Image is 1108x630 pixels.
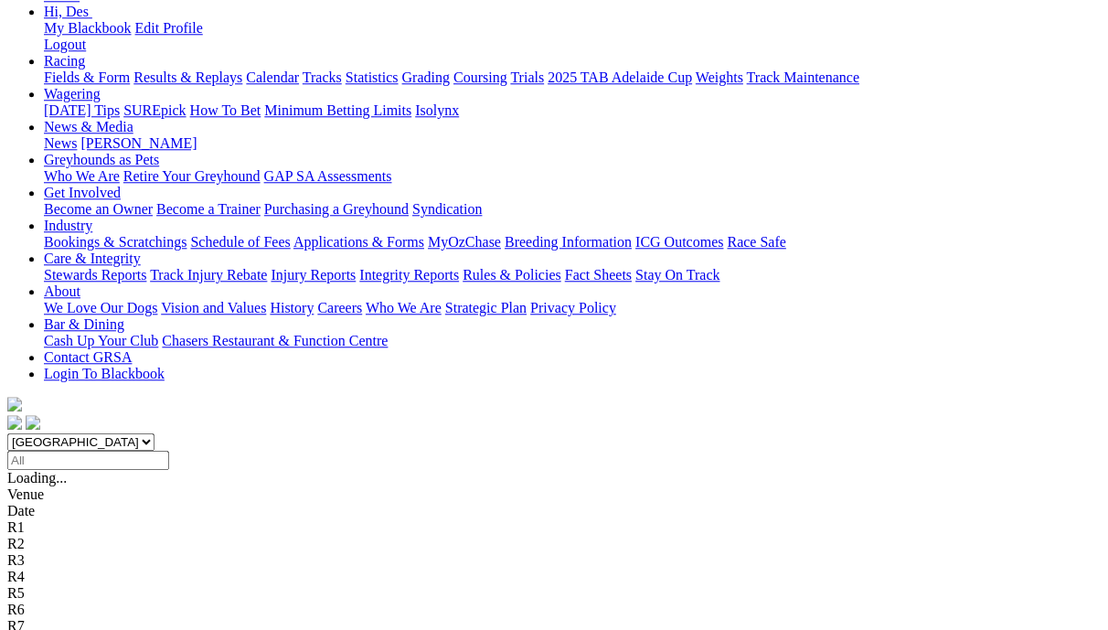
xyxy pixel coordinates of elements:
a: Track Injury Rebate [150,267,267,283]
span: Loading... [7,470,67,486]
a: Careers [317,300,362,315]
a: News & Media [44,119,133,134]
a: Become an Owner [44,201,153,217]
a: Hi, Des [44,4,92,19]
div: R5 [7,585,1101,602]
a: Fields & Form [44,69,130,85]
a: Logout [44,37,86,52]
div: Bar & Dining [44,333,1101,349]
a: Integrity Reports [359,267,459,283]
a: Stay On Track [635,267,719,283]
a: Contact GRSA [44,349,132,365]
a: 2025 TAB Adelaide Cup [548,69,692,85]
div: Wagering [44,102,1101,119]
a: Track Maintenance [747,69,859,85]
a: Retire Your Greyhound [123,168,261,184]
a: Who We Are [366,300,442,315]
a: Vision and Values [161,300,266,315]
div: Care & Integrity [44,267,1101,283]
a: We Love Our Dogs [44,300,157,315]
a: Care & Integrity [44,251,141,266]
a: Bookings & Scratchings [44,234,186,250]
a: ICG Outcomes [635,234,723,250]
a: Industry [44,218,92,233]
a: MyOzChase [428,234,501,250]
a: Weights [696,69,743,85]
a: Become a Trainer [156,201,261,217]
a: My Blackbook [44,20,132,36]
div: Date [7,503,1101,519]
a: Breeding Information [505,234,632,250]
a: Strategic Plan [445,300,527,315]
a: Edit Profile [135,20,203,36]
div: About [44,300,1101,316]
input: Select date [7,451,169,470]
a: News [44,135,77,151]
div: Hi, Des [44,20,1101,53]
a: Schedule of Fees [190,234,290,250]
div: Venue [7,486,1101,503]
a: Wagering [44,86,101,101]
a: Cash Up Your Club [44,333,158,348]
a: Racing [44,53,85,69]
a: Minimum Betting Limits [264,102,411,118]
div: Get Involved [44,201,1101,218]
div: Greyhounds as Pets [44,168,1101,185]
a: Login To Blackbook [44,366,165,381]
img: facebook.svg [7,415,22,430]
img: twitter.svg [26,415,40,430]
a: Fact Sheets [565,267,632,283]
a: How To Bet [190,102,261,118]
a: GAP SA Assessments [264,168,392,184]
span: Hi, Des [44,4,89,19]
a: [PERSON_NAME] [80,135,197,151]
div: Racing [44,69,1101,86]
div: R6 [7,602,1101,618]
a: Applications & Forms [293,234,424,250]
a: Purchasing a Greyhound [264,201,409,217]
div: R3 [7,552,1101,569]
a: Results & Replays [133,69,242,85]
a: Race Safe [727,234,785,250]
a: Privacy Policy [530,300,616,315]
a: Who We Are [44,168,120,184]
a: SUREpick [123,102,186,118]
img: logo-grsa-white.png [7,397,22,411]
a: Syndication [412,201,482,217]
div: R2 [7,536,1101,552]
a: Rules & Policies [463,267,561,283]
div: Industry [44,234,1101,251]
a: Trials [510,69,544,85]
a: Greyhounds as Pets [44,152,159,167]
div: News & Media [44,135,1101,152]
div: R1 [7,519,1101,536]
a: Statistics [346,69,399,85]
a: [DATE] Tips [44,102,120,118]
a: Grading [402,69,450,85]
a: Isolynx [415,102,459,118]
a: Tracks [303,69,342,85]
a: Injury Reports [271,267,356,283]
a: Stewards Reports [44,267,146,283]
a: Chasers Restaurant & Function Centre [162,333,388,348]
a: Coursing [453,69,507,85]
div: R4 [7,569,1101,585]
a: About [44,283,80,299]
a: Bar & Dining [44,316,124,332]
a: Get Involved [44,185,121,200]
a: Calendar [246,69,299,85]
a: History [270,300,314,315]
